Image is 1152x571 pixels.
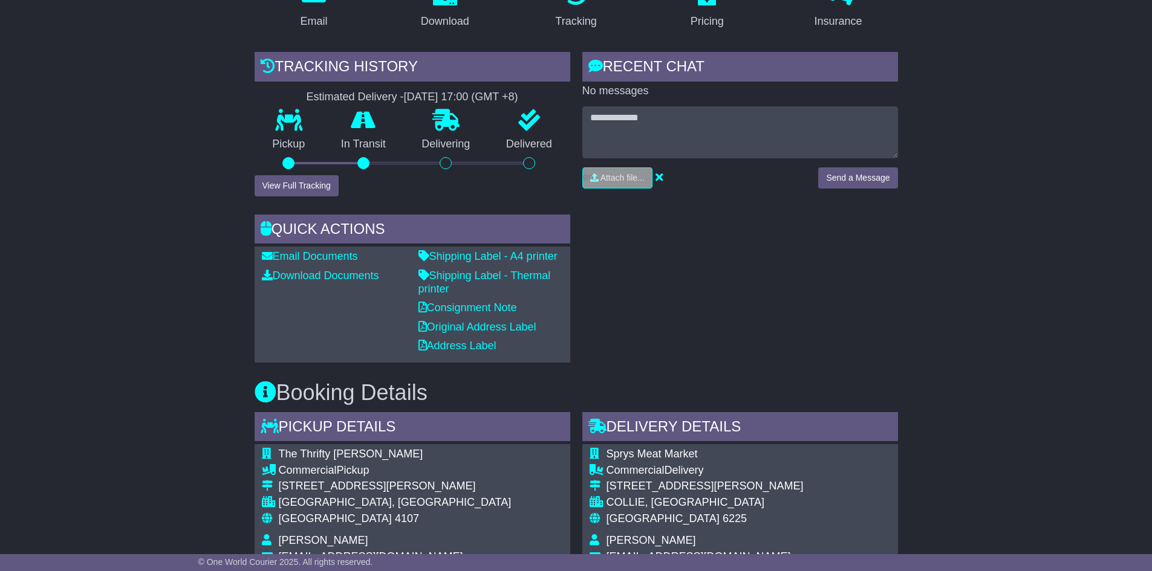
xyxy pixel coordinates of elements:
[255,138,324,151] p: Pickup
[418,302,517,314] a: Consignment Note
[607,464,804,477] div: Delivery
[818,167,897,189] button: Send a Message
[582,52,898,85] div: RECENT CHAT
[418,321,536,333] a: Original Address Label
[421,13,469,30] div: Download
[488,138,570,151] p: Delivered
[607,512,720,524] span: [GEOGRAPHIC_DATA]
[279,550,463,563] span: [EMAIL_ADDRESS][DOMAIN_NAME]
[555,13,596,30] div: Tracking
[262,269,379,282] a: Download Documents
[418,340,496,352] a: Address Label
[255,91,570,104] div: Estimated Delivery -
[279,496,512,509] div: [GEOGRAPHIC_DATA], [GEOGRAPHIC_DATA]
[607,480,804,493] div: [STREET_ADDRESS][PERSON_NAME]
[323,138,404,151] p: In Transit
[418,269,551,295] a: Shipping Label - Thermal printer
[691,13,724,30] div: Pricing
[279,512,392,524] span: [GEOGRAPHIC_DATA]
[582,85,898,98] p: No messages
[418,250,558,262] a: Shipping Label - A4 printer
[255,175,339,196] button: View Full Tracking
[607,534,696,546] span: [PERSON_NAME]
[723,512,747,524] span: 6225
[279,464,337,476] span: Commercial
[255,215,570,247] div: Quick Actions
[262,250,358,262] a: Email Documents
[582,412,898,445] div: Delivery Details
[607,464,665,476] span: Commercial
[607,448,698,460] span: Sprys Meat Market
[300,13,327,30] div: Email
[255,412,570,445] div: Pickup Details
[404,91,518,104] div: [DATE] 17:00 (GMT +8)
[255,381,898,405] h3: Booking Details
[815,13,862,30] div: Insurance
[607,550,791,563] span: [EMAIL_ADDRESS][DOMAIN_NAME]
[255,52,570,85] div: Tracking history
[279,480,512,493] div: [STREET_ADDRESS][PERSON_NAME]
[279,448,423,460] span: The Thrifty [PERSON_NAME]
[198,557,373,567] span: © One World Courier 2025. All rights reserved.
[404,138,489,151] p: Delivering
[607,496,804,509] div: COLLIE, [GEOGRAPHIC_DATA]
[279,534,368,546] span: [PERSON_NAME]
[279,464,512,477] div: Pickup
[395,512,419,524] span: 4107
